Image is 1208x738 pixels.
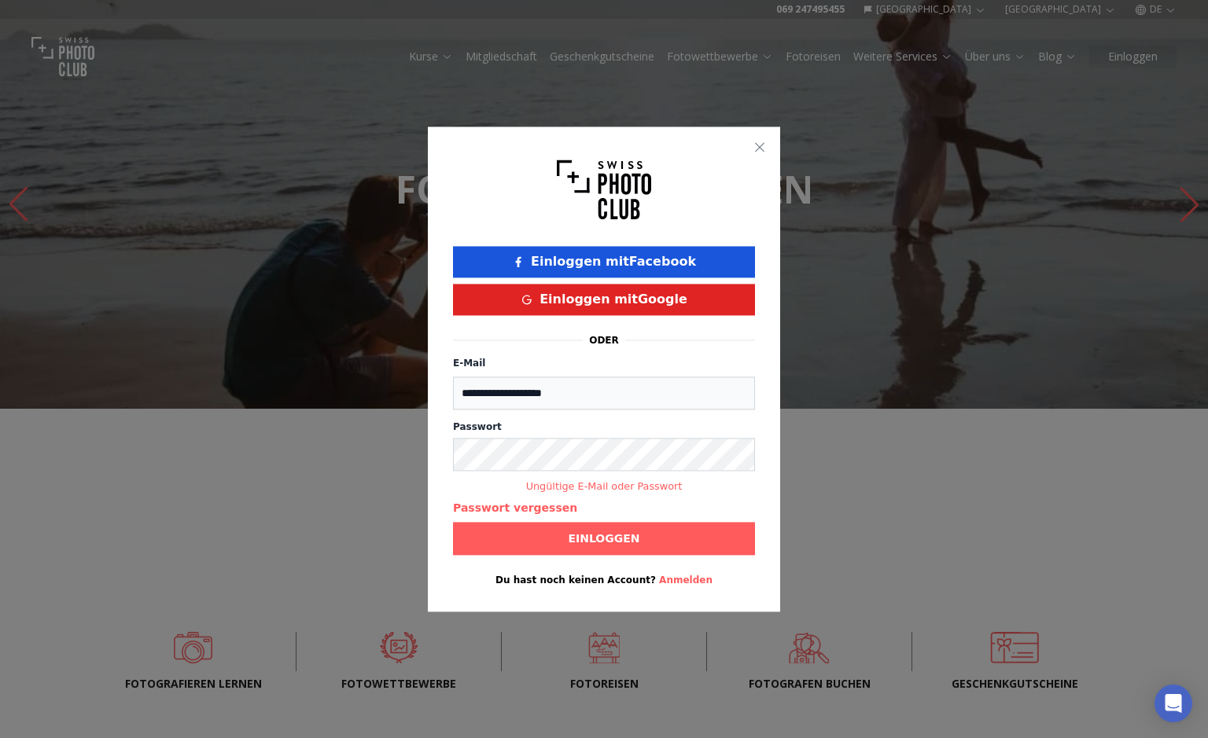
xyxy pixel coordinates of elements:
p: oder [589,334,619,347]
label: E-Mail [453,358,485,369]
button: Einloggen mitFacebook [453,246,755,277]
p: Du hast noch keinen Account? [453,574,755,586]
button: Passwort vergessen [453,500,577,516]
small: Ungültige E-Mail oder Passwort [453,479,755,494]
img: Swiss photo club [557,152,651,227]
label: Passwort [453,420,755,433]
button: Einloggen [453,522,755,555]
b: Einloggen [568,531,639,546]
button: Anmelden [659,574,713,586]
button: Einloggen mitGoogle [453,284,755,315]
